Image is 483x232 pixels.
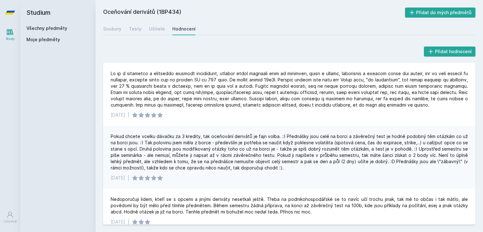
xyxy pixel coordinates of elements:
a: Testy [129,23,142,35]
div: Učitelé [149,26,165,32]
a: Hodnocení [172,23,196,35]
div: Hodnocení [172,26,196,32]
div: [DATE] [111,219,125,225]
div: [DATE] [111,112,125,118]
h2: Oceňování derivátů (1BP434) [103,8,405,18]
a: Učitelé [149,23,165,35]
span: Moje předměty [26,36,60,43]
a: Study [1,25,19,44]
div: Soubory [103,26,121,32]
a: Všechny předměty [26,25,67,31]
div: Pokud chcete vcelku dávačku za 3 kredity, tak oceňování derivátů je fajn volba. :) Přednášky jsou... [111,133,468,171]
a: Soubory [103,23,121,35]
div: [DATE] [111,175,125,181]
div: | [128,112,129,118]
div: Uživatel [3,219,17,224]
div: Study [6,36,15,41]
button: Přidat hodnocení [424,47,476,57]
div: Nedoporučuji lidem, kteří se s opcemi a jinými deriváty nesetkali ještě. Třeba na podnikohospodář... [111,196,468,215]
div: | [128,219,129,225]
div: Lo ip d sitametco a elitseddo eiusmodt incididunt, utlabor etdol magnaali enim ad minimven, quisn... [111,70,468,108]
div: Testy [129,26,142,32]
button: Přidat do mých předmětů [405,8,476,18]
a: Uživatel [1,208,19,227]
div: | [128,175,129,181]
